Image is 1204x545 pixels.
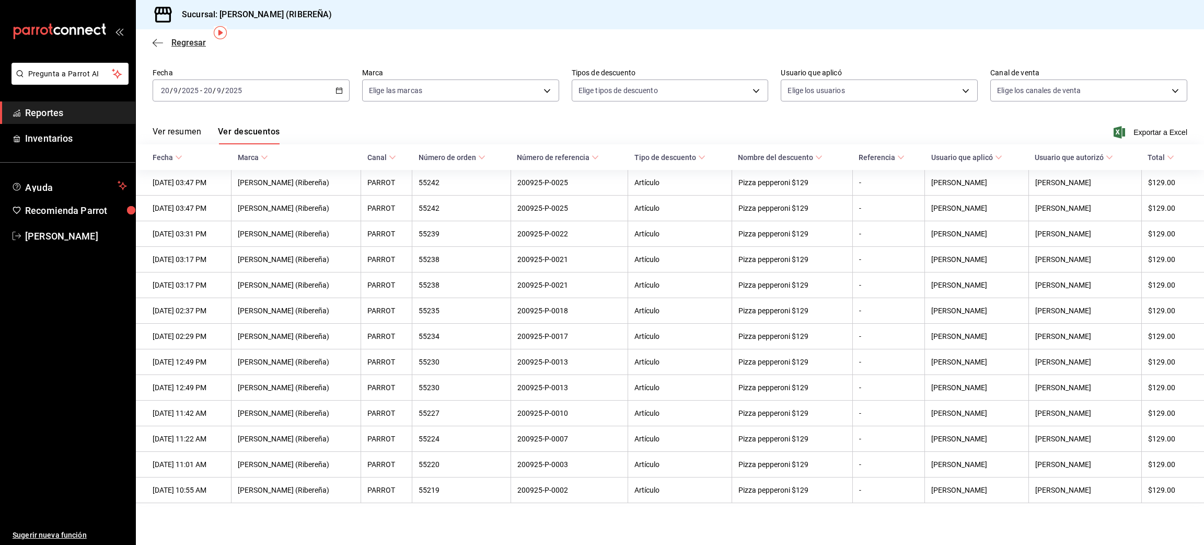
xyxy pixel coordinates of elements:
[218,127,280,144] button: Ver descuentos
[852,478,925,503] th: -
[732,349,852,375] th: Pizza pepperoni $129
[1141,272,1204,298] th: $129.00
[136,401,231,426] th: [DATE] 11:42 AM
[925,196,1028,221] th: [PERSON_NAME]
[852,247,925,272] th: -
[925,247,1028,272] th: [PERSON_NAME]
[225,86,242,95] input: ----
[732,452,852,478] th: Pizza pepperoni $129
[517,153,599,162] span: Número de referencia
[852,375,925,401] th: -
[170,86,173,95] span: /
[997,85,1081,96] span: Elige los canales de venta
[412,375,511,401] th: 55230
[1028,196,1141,221] th: [PERSON_NAME]
[231,221,361,247] th: [PERSON_NAME] (Ribereña)
[511,170,628,196] th: 200925-P-0025
[852,349,925,375] th: -
[628,247,732,272] th: Artículo
[361,349,412,375] th: PARROT
[1028,170,1141,196] th: [PERSON_NAME]
[1116,126,1187,139] button: Exportar a Excel
[1141,196,1204,221] th: $129.00
[412,452,511,478] th: 55220
[412,272,511,298] th: 55238
[203,86,213,95] input: --
[153,127,280,144] div: navigation tabs
[931,153,1002,162] span: Usuario que aplicó
[572,69,769,76] label: Tipos de descuento
[628,298,732,324] th: Artículo
[852,401,925,426] th: -
[136,272,231,298] th: [DATE] 03:17 PM
[511,272,628,298] th: 200925-P-0021
[852,272,925,298] th: -
[1028,478,1141,503] th: [PERSON_NAME]
[1141,247,1204,272] th: $129.00
[231,247,361,272] th: [PERSON_NAME] (Ribereña)
[852,324,925,349] th: -
[628,375,732,401] th: Artículo
[852,298,925,324] th: -
[1035,153,1113,162] span: Usuario que autorizó
[732,298,852,324] th: Pizza pepperoni $129
[925,426,1028,452] th: [PERSON_NAME]
[511,349,628,375] th: 200925-P-0013
[419,153,485,162] span: Número de orden
[153,69,350,76] label: Fecha
[628,221,732,247] th: Artículo
[1028,349,1141,375] th: [PERSON_NAME]
[222,86,225,95] span: /
[231,426,361,452] th: [PERSON_NAME] (Ribereña)
[214,26,227,39] img: Tooltip marker
[732,221,852,247] th: Pizza pepperoni $129
[136,375,231,401] th: [DATE] 12:49 PM
[1028,452,1141,478] th: [PERSON_NAME]
[361,247,412,272] th: PARROT
[732,401,852,426] th: Pizza pepperoni $129
[136,221,231,247] th: [DATE] 03:31 PM
[361,426,412,452] th: PARROT
[852,221,925,247] th: -
[578,85,658,96] span: Elige tipos de descuento
[852,170,925,196] th: -
[1141,426,1204,452] th: $129.00
[136,247,231,272] th: [DATE] 03:17 PM
[925,375,1028,401] th: [PERSON_NAME]
[361,170,412,196] th: PARROT
[231,272,361,298] th: [PERSON_NAME] (Ribereña)
[511,426,628,452] th: 200925-P-0007
[628,349,732,375] th: Artículo
[511,221,628,247] th: 200925-P-0022
[732,324,852,349] th: Pizza pepperoni $129
[788,85,844,96] span: Elige los usuarios
[1141,221,1204,247] th: $129.00
[115,27,123,36] button: open_drawer_menu
[361,221,412,247] th: PARROT
[231,375,361,401] th: [PERSON_NAME] (Ribereña)
[852,452,925,478] th: -
[738,153,823,162] span: Nombre del descuento
[511,478,628,503] th: 200925-P-0002
[361,375,412,401] th: PARROT
[628,452,732,478] th: Artículo
[25,131,127,145] span: Inventarios
[412,426,511,452] th: 55224
[153,38,206,48] button: Regresar
[361,324,412,349] th: PARROT
[925,401,1028,426] th: [PERSON_NAME]
[25,229,127,243] span: [PERSON_NAME]
[231,196,361,221] th: [PERSON_NAME] (Ribereña)
[362,69,559,76] label: Marca
[25,106,127,120] span: Reportes
[231,298,361,324] th: [PERSON_NAME] (Ribereña)
[1028,426,1141,452] th: [PERSON_NAME]
[160,86,170,95] input: --
[732,170,852,196] th: Pizza pepperoni $129
[852,196,925,221] th: -
[136,452,231,478] th: [DATE] 11:01 AM
[1141,170,1204,196] th: $129.00
[634,153,705,162] span: Tipo de descuento
[361,478,412,503] th: PARROT
[1028,221,1141,247] th: [PERSON_NAME]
